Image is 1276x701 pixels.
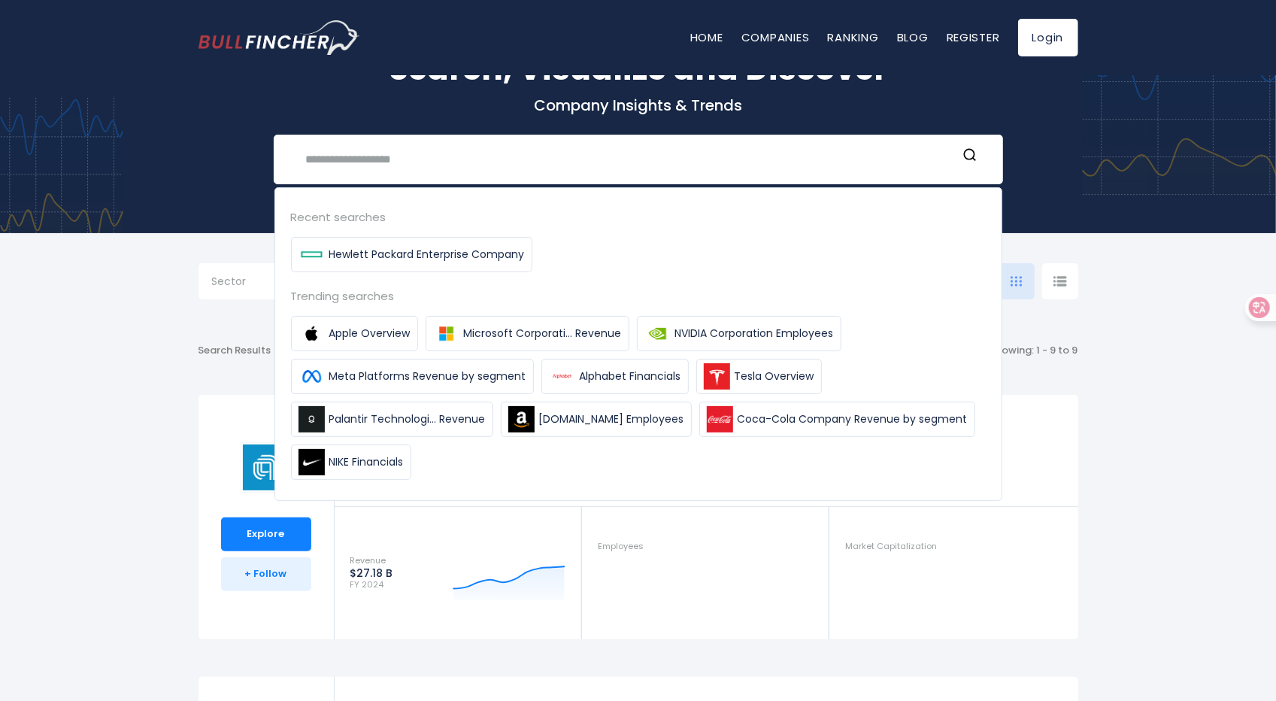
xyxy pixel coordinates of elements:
a: Tesla Overview [696,359,822,394]
span: Meta Platforms Revenue by segment [329,369,526,384]
p: Company Insights & Trends [199,96,1078,115]
a: Ranking [828,29,879,45]
a: Microsoft Corporati... Revenue [426,316,629,351]
a: NIKE Financials [291,445,411,480]
span: Employees [598,542,644,551]
div: Trending searches [291,287,986,305]
button: Search [960,147,980,167]
span: FY 2024 [350,580,393,590]
a: Go to homepage [199,20,360,55]
span: Market Capitalization [845,542,937,551]
a: Companies [741,29,810,45]
a: Meta Platforms Revenue by segment [291,359,534,394]
span: Revenue [350,556,393,566]
a: Alphabet Financials [541,359,689,394]
img: AMAT logo [241,442,291,493]
a: Hewlett Packard Enterprise Company [291,237,532,272]
a: [DOMAIN_NAME] Employees [501,402,692,437]
a: Palantir Technologi... Revenue [291,402,493,437]
a: Explore [221,517,311,551]
span: Tesla Overview [735,369,814,384]
a: Login [1018,19,1078,56]
span: Hewlett Packard Enterprise Company [329,247,525,262]
div: Showing: 1 - 9 to 9 [990,344,1078,357]
a: Blog [897,29,929,45]
span: Apple Overview [329,326,411,341]
div: Recent searches [291,208,986,226]
a: Employees [582,522,829,571]
a: NVIDIA Corporation Employees [637,316,841,351]
img: icon-comp-list-view.svg [1053,276,1067,287]
a: + Follow [221,557,311,591]
span: Microsoft Corporati... Revenue [464,326,622,341]
img: icon-comp-grid.svg [1011,276,1023,287]
span: NVIDIA Corporation Employees [675,326,834,341]
a: Coca-Cola Company Revenue by segment [699,402,975,437]
a: Revenue $27.18 B FY 2024 [335,522,582,624]
input: Selection [212,269,308,296]
span: Palantir Technologi... Revenue [329,411,486,427]
img: Hewlett Packard Enterprise Company [299,241,325,268]
a: Home [690,29,723,45]
img: bullfincher logo [199,20,360,55]
span: Coca-Cola Company Revenue by segment [738,411,968,427]
span: NIKE Financials [329,454,404,470]
span: Sector [212,275,247,288]
a: Market Capitalization [829,522,1077,571]
span: [DOMAIN_NAME] Employees [539,411,684,427]
a: Register [947,29,1000,45]
div: Search Results [199,344,271,357]
strong: $27.18 B [350,566,393,580]
a: Apple Overview [291,316,418,351]
span: Alphabet Financials [580,369,681,384]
